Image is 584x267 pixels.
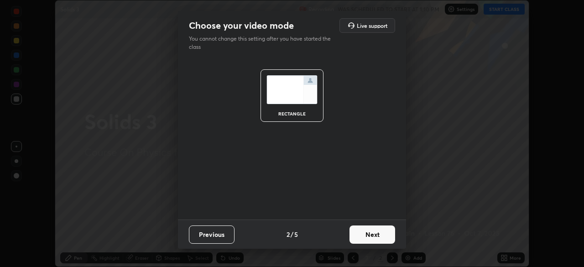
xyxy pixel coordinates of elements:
[287,230,290,239] h4: 2
[274,111,310,116] div: rectangle
[349,225,395,244] button: Next
[189,35,337,51] p: You cannot change this setting after you have started the class
[266,75,318,104] img: normalScreenIcon.ae25ed63.svg
[189,20,294,31] h2: Choose your video mode
[357,23,387,28] h5: Live support
[294,230,298,239] h4: 5
[291,230,293,239] h4: /
[189,225,235,244] button: Previous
